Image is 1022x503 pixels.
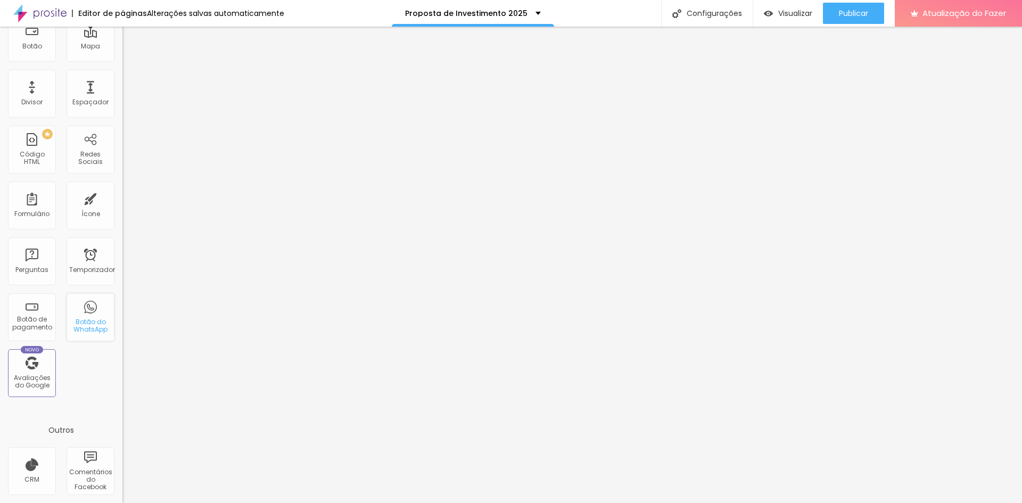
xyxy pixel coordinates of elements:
[78,150,103,166] font: Redes Sociais
[20,150,45,166] font: Código HTML
[687,8,742,19] font: Configurações
[81,42,100,51] font: Mapa
[81,209,100,218] font: Ícone
[69,467,112,492] font: Comentários do Facebook
[73,317,108,334] font: Botão do WhatsApp
[764,9,773,18] img: view-1.svg
[839,8,868,19] font: Publicar
[24,475,39,484] font: CRM
[22,42,42,51] font: Botão
[48,425,74,435] font: Outros
[14,373,51,390] font: Avaliações do Google
[672,9,681,18] img: Ícone
[21,97,43,106] font: Divisor
[15,265,48,274] font: Perguntas
[25,347,39,353] font: Novo
[778,8,812,19] font: Visualizar
[78,8,147,19] font: Editor de páginas
[753,3,823,24] button: Visualizar
[122,27,1022,503] iframe: Editor
[922,7,1006,19] font: Atualização do Fazer
[823,3,884,24] button: Publicar
[405,8,528,19] font: Proposta de Investimento 2025
[12,315,52,331] font: Botão de pagamento
[69,265,115,274] font: Temporizador
[72,97,109,106] font: Espaçador
[14,209,50,218] font: Formulário
[147,8,284,19] font: Alterações salvas automaticamente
